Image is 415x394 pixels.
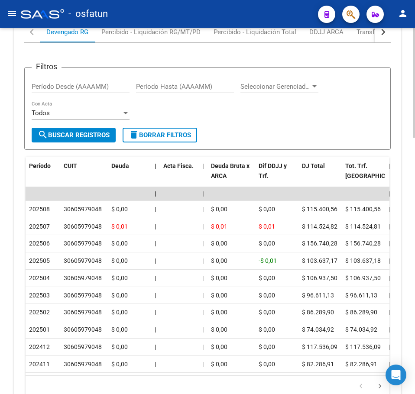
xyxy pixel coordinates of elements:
span: 202506 [29,240,50,247]
span: 202505 [29,257,50,264]
span: | [389,257,390,264]
span: 202502 [29,309,50,316]
span: DJ Total [302,162,325,169]
span: $ 0,00 [111,240,128,247]
span: $ 74.034,92 [345,326,377,333]
span: | [389,343,390,350]
span: | [202,343,204,350]
span: Período [29,162,51,169]
mat-icon: person [398,8,408,19]
span: $ 86.289,90 [302,309,334,316]
datatable-header-cell: | [199,157,207,195]
div: DDJJ ARCA [309,27,344,37]
span: $ 156.740,28 [345,240,381,247]
span: | [155,162,156,169]
span: | [389,326,390,333]
datatable-header-cell: CUIT [60,157,108,195]
span: | [202,257,204,264]
span: | [389,292,390,299]
span: | [202,275,204,281]
span: $ 82.286,91 [345,361,377,368]
span: | [202,162,204,169]
span: $ 0,00 [211,240,227,247]
h3: Filtros [32,61,62,73]
div: 30605979048 [64,325,102,335]
a: go to previous page [353,382,369,391]
div: Open Intercom Messenger [386,365,406,385]
span: $ 0,00 [211,343,227,350]
span: Deuda Bruta x ARCA [211,162,250,179]
span: $ 96.611,13 [302,292,334,299]
div: Percibido - Liquidación RG/MT/PD [101,27,201,37]
div: 30605979048 [64,222,102,232]
span: Acta Fisca. [163,162,194,169]
span: | [155,343,156,350]
span: -$ 0,01 [259,257,277,264]
span: | [202,292,204,299]
span: | [389,275,390,281]
div: 30605979048 [64,359,102,369]
span: | [389,223,390,230]
span: $ 0,00 [211,206,227,213]
span: 202508 [29,206,50,213]
datatable-header-cell: Dif DDJJ y Trf. [255,157,298,195]
span: $ 0,00 [211,292,227,299]
span: $ 0,00 [259,309,275,316]
div: 30605979048 [64,307,102,317]
span: $ 117.536,09 [302,343,337,350]
div: 30605979048 [64,273,102,283]
span: $ 114.524,82 [302,223,337,230]
span: $ 0,00 [211,275,227,281]
a: go to next page [372,382,388,391]
span: | [389,206,390,213]
span: | [389,190,390,197]
span: | [202,240,204,247]
span: $ 0,00 [111,343,128,350]
span: $ 0,00 [259,292,275,299]
span: 202507 [29,223,50,230]
span: $ 0,00 [211,361,227,368]
div: Percibido - Liquidación Total [214,27,296,37]
span: $ 0,00 [259,240,275,247]
span: Tot. Trf. [GEOGRAPHIC_DATA] [345,162,404,179]
span: $ 0,00 [211,326,227,333]
span: $ 0,00 [111,292,128,299]
span: | [155,190,156,197]
datatable-header-cell: Período [26,157,60,195]
span: | [155,257,156,264]
span: - osfatun [68,4,108,23]
span: | [202,309,204,316]
span: $ 114.524,81 [345,223,381,230]
span: 202412 [29,343,50,350]
span: $ 0,00 [259,275,275,281]
span: $ 74.034,92 [302,326,334,333]
span: | [202,223,204,230]
mat-icon: delete [129,129,139,140]
span: | [155,292,156,299]
span: Seleccionar Gerenciador [240,83,311,90]
div: 30605979048 [64,256,102,266]
span: $ 0,00 [111,257,128,264]
span: $ 103.637,18 [345,257,381,264]
datatable-header-cell: Deuda [108,157,151,195]
span: $ 0,00 [111,309,128,316]
span: Deuda [111,162,129,169]
span: 202503 [29,292,50,299]
span: | [155,206,156,213]
span: Dif DDJJ y Trf. [259,162,287,179]
mat-icon: menu [7,8,17,19]
span: 202504 [29,275,50,281]
span: Borrar Filtros [129,131,191,139]
span: | [155,326,156,333]
span: $ 0,00 [211,309,227,316]
div: 30605979048 [64,204,102,214]
span: Buscar Registros [38,131,110,139]
span: | [202,190,204,197]
span: $ 0,00 [259,343,275,350]
span: | [155,309,156,316]
span: $ 0,00 [259,206,275,213]
span: $ 117.536,09 [345,343,381,350]
span: $ 0,01 [211,223,227,230]
span: $ 0,01 [111,223,128,230]
datatable-header-cell: | [151,157,160,195]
